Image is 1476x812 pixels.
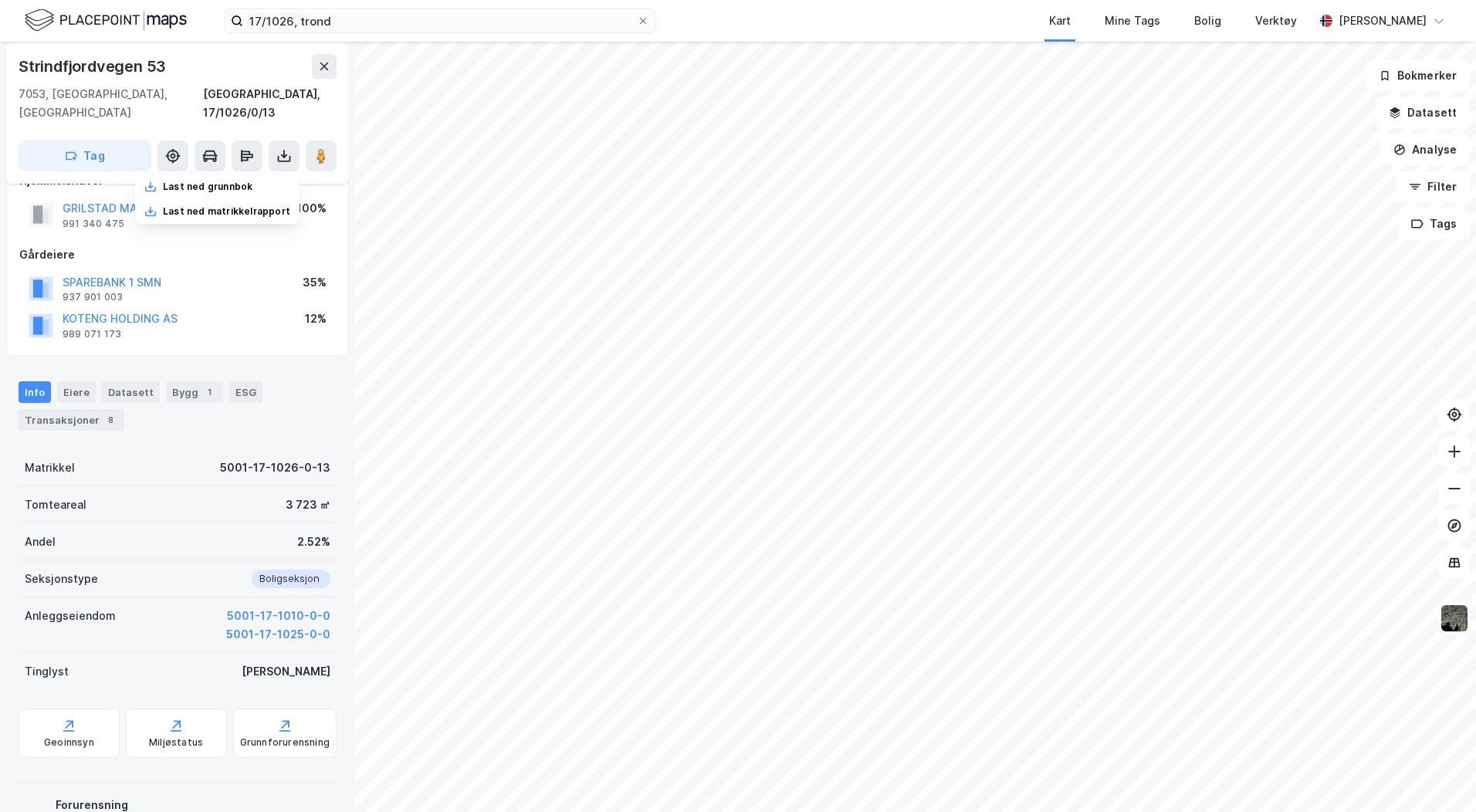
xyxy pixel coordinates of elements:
div: Miljøstatus [149,736,203,749]
div: [GEOGRAPHIC_DATA], 17/1026/0/13 [203,85,337,122]
div: Mine Tags [1105,12,1160,30]
div: 5001-17-1026-0-13 [220,458,330,477]
button: Datasett [1376,97,1470,128]
button: Bokmerker [1366,60,1470,91]
div: 2.52% [297,533,330,551]
img: 9k= [1440,604,1469,633]
div: [PERSON_NAME] [242,662,330,681]
div: Verktøy [1255,12,1297,30]
div: Last ned matrikkelrapport [163,205,290,218]
input: Søk på adresse, matrikkel, gårdeiere, leietakere eller personer [243,9,637,32]
img: logo.f888ab2527a4732fd821a326f86c7f29.svg [25,7,187,34]
div: Anleggseiendom [25,607,116,625]
div: 3 723 ㎡ [286,496,330,514]
div: 100% [296,199,327,218]
div: Geoinnsyn [44,736,94,749]
button: 5001-17-1025-0-0 [226,625,330,644]
div: Andel [25,533,56,551]
button: Tag [19,140,151,171]
div: 12% [305,310,327,328]
button: 5001-17-1010-0-0 [227,607,330,625]
div: 1 [201,384,217,400]
div: 7053, [GEOGRAPHIC_DATA], [GEOGRAPHIC_DATA] [19,85,203,122]
div: 937 901 003 [63,291,123,303]
div: Seksjonstype [25,570,98,588]
div: Kontrollprogram for chat [1399,738,1476,812]
div: Last ned grunnbok [163,181,252,193]
div: Eiere [57,381,96,403]
div: Kart [1049,12,1071,30]
div: Bolig [1194,12,1221,30]
div: Tomteareal [25,496,86,514]
div: 8 [103,412,118,428]
div: 989 071 173 [63,328,121,340]
div: Strindfjordvegen 53 [19,54,169,79]
div: Matrikkel [25,458,75,477]
div: Gårdeiere [19,245,336,264]
div: ESG [229,381,262,403]
div: Datasett [102,381,160,403]
button: Tags [1398,208,1470,239]
button: Filter [1396,171,1470,202]
div: Grunnforurensning [240,736,330,749]
button: Analyse [1380,134,1470,165]
div: Transaksjoner [19,409,124,431]
div: Bygg [166,381,223,403]
div: [PERSON_NAME] [1339,12,1427,30]
div: 991 340 475 [63,218,124,230]
iframe: Chat Widget [1399,738,1476,812]
div: Tinglyst [25,662,69,681]
div: Info [19,381,51,403]
div: 35% [303,273,327,292]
